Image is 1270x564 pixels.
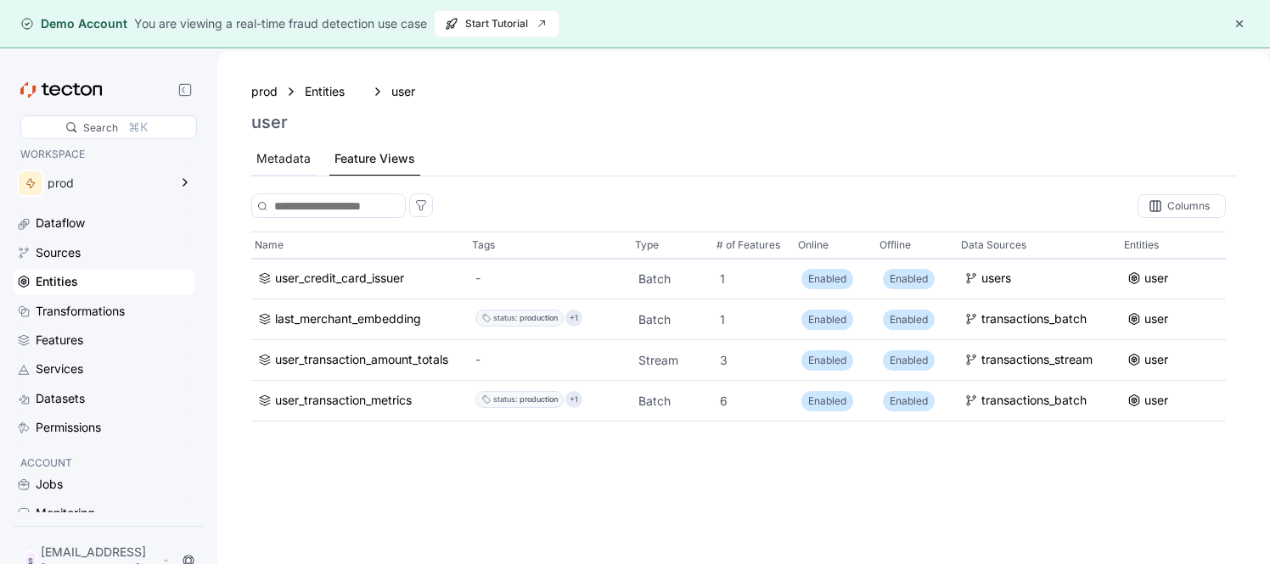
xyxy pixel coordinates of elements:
[14,210,195,236] a: Dataflow
[14,500,195,526] a: Monitoring
[14,472,195,497] a: Jobs
[391,82,451,101] a: user
[808,270,846,287] p: Enabled
[48,177,168,189] div: prod
[1144,269,1168,288] div: user
[36,360,83,378] div: Services
[14,386,195,411] a: Datasets
[720,270,788,287] p: 1
[36,272,78,291] div: Entities
[83,120,118,136] div: Search
[1167,201,1210,211] div: Columns
[964,350,1114,369] a: transactions_stream
[334,149,415,168] div: Feature Views
[36,243,81,262] div: Sources
[36,214,85,232] div: Dataflow
[14,415,195,440] a: Permissions
[258,350,462,369] a: user_transaction_amount_totals
[445,11,548,36] span: Start Tutorial
[520,310,558,327] div: production
[475,350,625,369] div: -
[638,392,706,409] p: Batch
[981,310,1087,328] div: transactions_batch
[964,391,1114,410] a: transactions_batch
[493,391,518,408] div: status :
[255,237,284,254] p: Name
[981,350,1093,369] div: transactions_stream
[251,82,278,101] a: prod
[493,310,518,327] div: status :
[36,418,101,437] div: Permissions
[890,270,928,287] p: Enabled
[20,15,127,32] div: Demo Account
[14,240,195,265] a: Sources
[134,14,427,33] div: You are viewing a real-time fraud detection use case
[720,310,788,327] p: 1
[570,391,578,408] p: +1
[1144,350,1168,369] div: user
[879,237,911,254] p: Offline
[275,310,421,328] div: last_merchant_embedding
[720,351,788,368] p: 3
[964,310,1114,328] a: transactions_batch
[258,391,462,410] a: user_transaction_metrics
[434,10,559,37] button: Start Tutorial
[890,392,928,409] p: Enabled
[14,356,195,382] a: Services
[128,118,148,137] div: ⌘K
[1144,310,1168,328] div: user
[472,237,495,254] p: Tags
[570,310,578,327] p: +1
[275,269,404,288] div: user_credit_card_issuer
[1124,237,1159,254] p: Entities
[1138,194,1226,218] div: Columns
[258,269,462,288] a: user_credit_card_issuer
[635,237,659,254] p: Type
[36,331,83,349] div: Features
[36,475,63,494] div: Jobs
[520,391,558,408] div: production
[305,82,364,101] a: Entities
[251,112,288,132] h3: user
[638,270,706,287] p: Batch
[36,389,85,408] div: Datasets
[475,269,625,288] div: -
[890,310,928,327] p: Enabled
[14,327,195,353] a: Features
[275,350,448,369] div: user_transaction_amount_totals
[258,310,462,328] a: last_merchant_embedding
[14,269,195,294] a: Entities
[890,351,928,368] p: Enabled
[638,351,706,368] p: Stream
[20,455,188,472] p: ACCOUNT
[20,146,188,163] p: WORKSPACE
[275,391,412,410] div: user_transaction_metrics
[798,237,829,254] p: Online
[20,115,197,139] div: Search⌘K
[36,302,125,321] div: Transformations
[638,310,706,327] p: Batch
[36,504,95,522] div: Monitoring
[1144,391,1168,410] div: user
[961,237,1026,254] p: Data Sources
[808,351,846,368] p: Enabled
[981,391,1087,410] div: transactions_batch
[716,237,780,254] p: # of Features
[720,392,788,409] p: 6
[808,310,846,327] p: Enabled
[14,299,195,324] a: Transformations
[808,392,846,409] p: Enabled
[256,149,311,168] div: Metadata
[981,269,1011,288] div: users
[964,269,1114,288] a: users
